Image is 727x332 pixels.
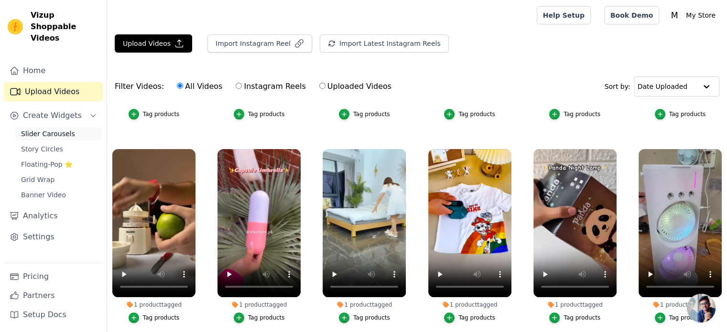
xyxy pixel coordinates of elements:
input: All Videos [177,83,183,89]
a: Upload Videos [4,82,103,101]
div: Tag products [564,314,600,321]
button: Import Instagram Reel [207,34,312,53]
a: Floating-Pop ⭐ [15,158,103,171]
button: Tag products [655,312,706,323]
div: 1 product tagged [533,301,617,309]
div: Tag products [353,110,390,118]
button: Tag products [444,312,495,323]
a: Slider Carousels [15,127,103,140]
a: Grid Wrap [15,173,103,186]
span: Vizup Shoppable Videos [31,10,99,44]
div: Tag products [143,110,180,118]
label: Uploaded Videos [319,80,392,93]
a: Open chat [687,294,716,322]
button: Tag products [549,109,600,119]
button: Tag products [549,312,600,323]
input: Instagram Reels [236,83,242,89]
div: Sort by: [605,76,720,96]
span: Story Circles [21,144,63,154]
div: Tag products [458,314,495,321]
a: Book Demo [604,6,659,24]
button: Tag products [339,109,390,119]
button: Tag products [129,312,180,323]
button: Tag products [655,109,706,119]
a: Help Setup [537,6,591,24]
a: Pricing [4,267,103,286]
span: Slider Carousels [21,129,75,139]
span: Floating-Pop ⭐ [21,160,73,169]
p: My Store [682,7,719,24]
div: Filter Videos: [115,75,397,97]
text: M [671,11,678,20]
button: Upload Videos [115,34,192,53]
button: Create Widgets [4,106,103,125]
a: Settings [4,227,103,246]
button: Tag products [234,312,285,323]
a: Banner Video [15,188,103,202]
div: 1 product tagged [639,301,722,309]
button: M My Store [667,7,719,24]
div: 1 product tagged [217,301,301,309]
div: Tag products [143,314,180,321]
a: Home [4,61,103,80]
a: Setup Docs [4,305,103,324]
span: Create Widgets [23,110,82,121]
span: Grid Wrap [21,175,54,184]
a: Analytics [4,206,103,225]
button: Tag products [444,109,495,119]
input: Uploaded Videos [319,83,326,89]
a: Story Circles [15,142,103,156]
div: Tag products [248,314,285,321]
button: Tag products [129,109,180,119]
a: Partners [4,286,103,305]
div: Tag products [353,314,390,321]
label: Instagram Reels [235,80,306,93]
div: Tag products [458,110,495,118]
div: 1 product tagged [428,301,511,309]
div: Tag products [248,110,285,118]
button: Tag products [234,109,285,119]
div: 1 product tagged [323,301,406,309]
button: Tag products [339,312,390,323]
label: All Videos [176,80,223,93]
div: Tag products [564,110,600,118]
div: 1 product tagged [112,301,195,309]
button: Import Latest Instagram Reels [320,34,449,53]
img: Vizup [8,19,23,34]
div: Tag products [669,110,706,118]
div: Tag products [669,314,706,321]
span: Banner Video [21,190,66,200]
